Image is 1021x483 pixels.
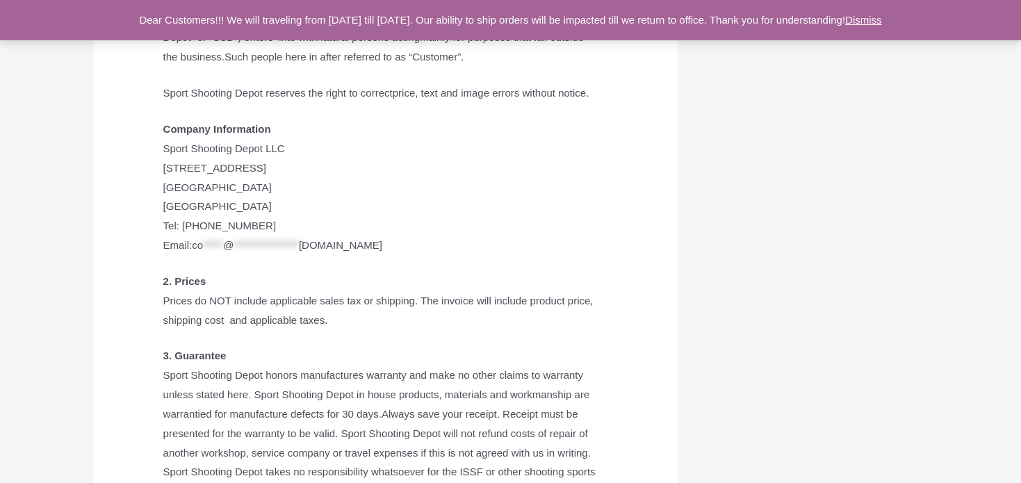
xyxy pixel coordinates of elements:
span: . [461,51,464,63]
span: This contact has been encoded by Anti-Spam by CleanTalk. Click to decode. To finish the decoding ... [192,239,382,251]
span: uch people [231,51,282,63]
strong: 3. Guarantee [163,350,227,361]
strong: 2. Prices [163,275,206,287]
strong: Company Information [163,123,271,135]
span: , text and [415,87,458,99]
span: image errors without notice [461,87,586,99]
span: price [393,87,416,99]
a: Dismiss [845,14,882,26]
span: “Customer” [409,51,461,63]
p: Sport Shooting Depot LLC [STREET_ADDRESS] [GEOGRAPHIC_DATA] [GEOGRAPHIC_DATA] Tel: [PHONE_NUMBER]... [163,120,608,255]
span: here in after referred to as [286,51,406,63]
p: Prices do NOT include applicable sales tax or shipping. The invoice will include product price, s... [163,272,608,330]
span: . [586,87,589,99]
span: Sport Shooting Depot reserves the right to correct [163,87,393,99]
span: business. [181,51,224,63]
